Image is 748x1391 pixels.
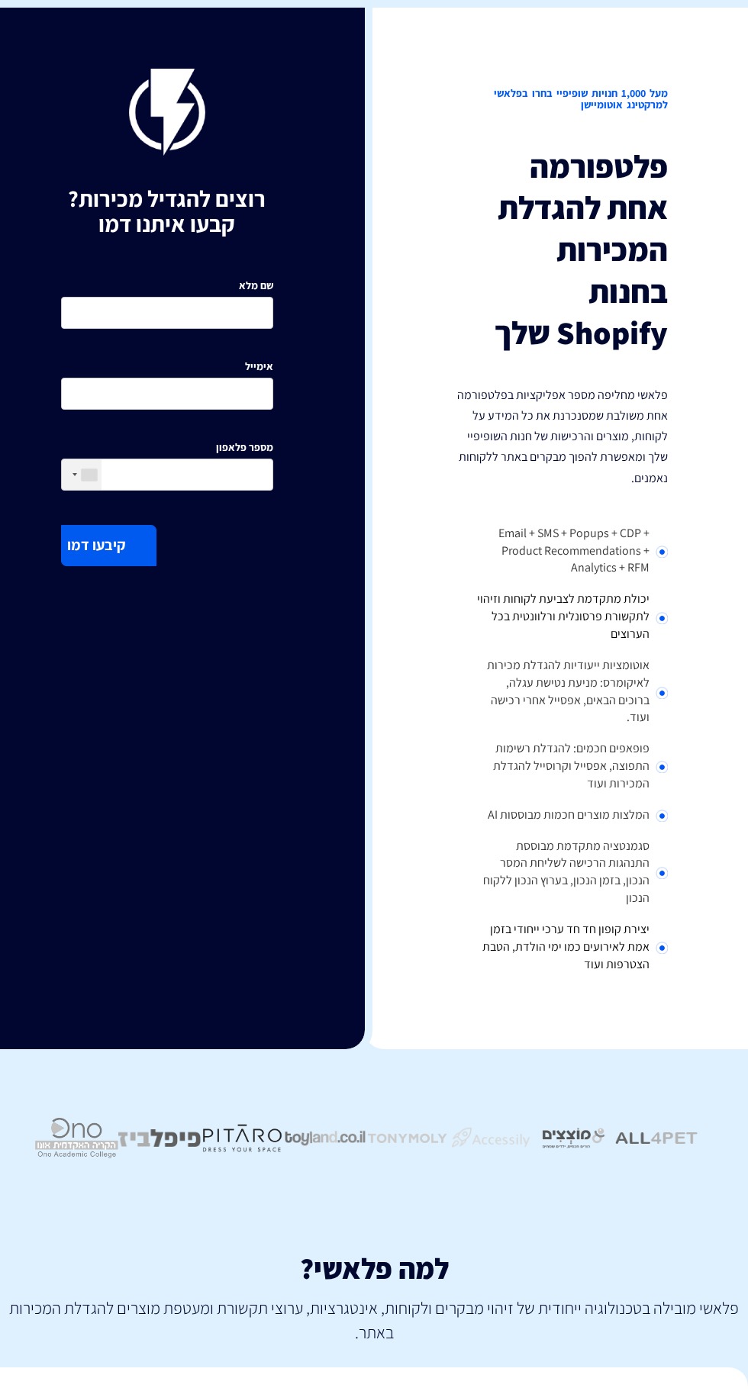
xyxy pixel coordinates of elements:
img: tonymoly.png [366,1092,450,1183]
span: יכולת מתקדמת לצביעת לקוחות וזיהוי לתקשורת פרסונלית ורלוונטית בכל הערוצים [477,591,650,642]
li: המלצות מוצרים חכמות מבוססות AI [456,800,669,832]
li: פופאפים חכמים: להגדלת רשימות התפוצה, אפסייל וקרוסייל להגדלת המכירות ועוד [456,734,669,800]
li: אוטומציות ייעודיות להגדלת מכירות לאיקומרס: מניעת נטישת עגלה, ברוכים הבאים, אפסייל אחרי רכישה ועוד. [456,651,669,734]
h3: פלטפורמה אחת להגדלת המכירות בחנות Shopify שלך [456,146,669,354]
label: שם מלא [239,278,273,293]
img: toyland_old.png [284,1092,367,1183]
img: all.png [615,1092,698,1183]
label: מספר פלאפון [216,440,273,455]
h2: מעל 1,000 חנויות שופיפיי בחרו בפלאשי למרקטינג אוטומיישן [456,69,669,130]
img: ono.png [35,1092,118,1183]
p: פלאשי מחליפה מספר אפליקציות בפלטפורמה אחת משולבת שמסנכרנת את כל המידע על לקוחות, מוצרים והרכישות ... [456,385,669,488]
li: סגמנטציה מתקדמת מבוססת התנהגות הרכישה לשליחת המסר הנכון, בזמן הנכון, בערוץ הנכון ללקוח הנכון [456,832,669,915]
img: pipl.png [118,1092,202,1183]
li: Email + SMS + Popups + CDP + Product Recommendations + Analytics + RFM [456,519,669,585]
img: flashy-black.png [129,69,205,156]
img: pitaro.png [201,1092,284,1183]
h1: רוצים להגדיל מכירות? קבעו איתנו דמו [61,186,273,237]
img: mots.png [532,1092,615,1183]
span: יצירת קופון חד חד ערכי ייחודי בזמן אמת לאירועים כמו ימי הולדת, הטבת הצטרפות ועוד [482,921,650,972]
label: אימייל [245,359,273,374]
button: קיבעו דמו [61,525,156,565]
img: acess.png [450,1092,533,1183]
